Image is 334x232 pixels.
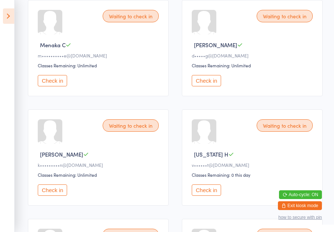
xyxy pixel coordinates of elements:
span: Menaka C [40,41,66,49]
div: m••••••••••e@[DOMAIN_NAME] [38,52,161,59]
button: how to secure with pin [278,215,322,220]
span: [PERSON_NAME] [194,41,237,49]
span: [PERSON_NAME] [40,150,83,158]
div: Classes Remaining: Unlimited [192,62,315,68]
div: Classes Remaining: Unlimited [38,172,161,178]
div: v••••••t@[DOMAIN_NAME] [192,162,315,168]
button: Exit kiosk mode [278,201,322,210]
span: [US_STATE] H [194,150,228,158]
button: Check in [192,75,221,86]
div: Waiting to check in [257,119,313,132]
div: d•••••g@[DOMAIN_NAME] [192,52,315,59]
div: Waiting to check in [103,10,159,22]
div: Waiting to check in [257,10,313,22]
button: Auto-cycle: ON [279,190,322,199]
div: k•••••••••n@[DOMAIN_NAME] [38,162,161,168]
div: Classes Remaining: 0 this day [192,172,315,178]
button: Check in [38,75,67,86]
div: Classes Remaining: Unlimited [38,62,161,68]
div: Waiting to check in [103,119,159,132]
button: Check in [192,184,221,196]
button: Check in [38,184,67,196]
